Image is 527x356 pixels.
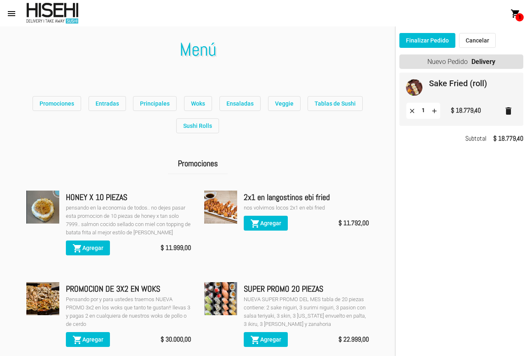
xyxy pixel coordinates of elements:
div: Pensando por y para ustedes traemos NUEVA PROMO 3x2 en los woks que tanto te gustan!! llevas 3 y ... [66,295,191,328]
button: Agregar [244,216,288,231]
mat-card-title: Sake Fried (roll) [429,79,487,87]
img: c826c743-096c-43ee-8081-4052b10bed48.jpg [406,79,422,96]
h2: Promociones [168,153,228,174]
span: Sushi Rolls [183,123,212,129]
span: Agregar [250,336,281,343]
span: $ 22.999,00 [338,334,369,345]
img: 975b8145-67bb-4081-9ec6-7530a4e40487.jpg [26,282,59,315]
button: Agregar [66,240,110,255]
button: Tablas de Sushi [308,96,363,111]
mat-icon: shopping_cart [72,335,82,345]
button: Entradas [89,96,126,111]
img: 2a2e4fc8-76c4-49c3-8e48-03e4afb00aef.jpeg [26,191,59,224]
img: 36ae70a8-0357-4ab6-9c16-037de2f87b50.jpg [204,191,237,224]
strong: Delivery [471,54,495,69]
button: Sushi Rolls [176,118,219,133]
span: Tablas de Sushi [315,100,356,107]
div: HONEY X 10 PIEZAS [66,191,191,204]
div: $ 18.779,40 [451,105,481,116]
button: Principales [133,96,177,111]
div: pensando en la economia de todos.. no dejes pasar esta promocion de 10 piezas de honey x tan solo... [66,204,191,237]
div: 2x1 en langostinos ebi fried [244,191,369,204]
button: Ensaladas [219,96,261,111]
mat-icon: shopping_cart [250,219,260,229]
span: Promociones [40,100,74,107]
button: Promociones [33,96,81,111]
span: Principales [140,100,170,107]
button: Finalizar Pedido [399,33,455,48]
span: Agregar [72,245,103,251]
button: Veggie [268,96,301,111]
button: 1 [507,5,524,21]
span: Subtotal [465,133,487,144]
mat-icon: shopping_cart [72,243,82,253]
span: $ 11.792,00 [338,217,369,229]
span: Veggie [275,100,294,107]
button: Agregar [66,332,110,347]
mat-icon: shopping_cart [511,9,520,19]
mat-icon: add [431,107,438,114]
mat-icon: menu [7,9,16,19]
span: Entradas [96,100,119,107]
strong: $ 18.779,40 [493,133,523,144]
img: b592dd6c-ce24-4abb-add9-a11adb66b5f2.jpeg [204,282,237,315]
span: Ensaladas [226,100,254,107]
span: Agregar [250,220,281,226]
div: NUEVA SUPER PROMO DEL MES tabla de 20 piezas contiene: 2 sake niguiri, 3 surimi niguiri, 3 pasion... [244,295,369,328]
button: Agregar [244,332,288,347]
div: SUPER PROMO 20 PIEZAS [244,282,369,295]
div: Nuevo Pedido [399,54,523,69]
span: 1 [515,13,524,21]
button: Cancelar [459,33,496,48]
mat-icon: clear [408,107,416,114]
span: $ 11.999,00 [161,242,191,254]
span: Woks [191,100,205,107]
mat-icon: delete [504,106,513,116]
mat-icon: shopping_cart [250,335,260,345]
span: Agregar [72,336,103,343]
div: nos volvimos locos 2x1 en ebi fried [244,204,369,212]
button: Woks [184,96,212,111]
span: $ 30.000,00 [161,334,191,345]
div: PROMOCION DE 3X2 EN WOKS [66,282,191,295]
